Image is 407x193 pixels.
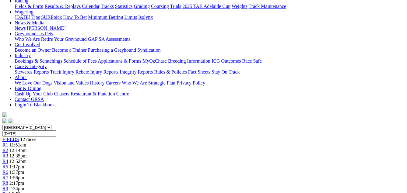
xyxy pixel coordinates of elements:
a: 2025 TAB Adelaide Cup [182,4,230,9]
a: Care & Integrity [15,64,47,69]
a: About [15,75,27,80]
a: Isolynx [138,15,153,20]
div: Bar & Dining [15,91,405,97]
a: Wagering [15,9,33,14]
span: 12:52pm [9,159,27,164]
a: News [15,26,26,31]
a: Stewards Reports [15,69,49,74]
a: Rules & Policies [154,69,187,74]
div: About [15,80,405,86]
a: R6 [2,170,8,175]
span: 2:17pm [9,181,24,186]
a: History [90,80,104,85]
a: Breeding Information [168,58,210,64]
a: We Love Our Dogs [15,80,52,85]
a: Syndication [137,47,160,53]
a: Track Injury Rebate [50,69,89,74]
a: News & Media [15,20,44,25]
a: Who We Are [15,36,40,42]
a: Grading [134,4,150,9]
a: Minimum Betting Limits [88,15,137,20]
a: How To Bet [63,15,87,20]
a: Cash Up Your Club [15,91,53,96]
a: R8 [2,181,8,186]
a: Fact Sheets [188,69,210,74]
a: Coursing [151,4,169,9]
span: 12 races [20,137,36,142]
a: Chasers Restaurant & Function Centre [54,91,129,96]
a: Who We Are [122,80,147,85]
span: 1:17pm [9,164,24,169]
a: Integrity Reports [120,69,153,74]
a: [PERSON_NAME] [27,26,65,31]
a: SUREpick [41,15,62,20]
a: Race Safe [242,58,261,64]
a: Track Maintenance [249,4,286,9]
a: Become an Owner [15,47,51,53]
a: FIELDS [2,137,19,142]
div: Care & Integrity [15,69,405,75]
a: Industry [15,53,31,58]
a: R5 [2,164,8,169]
a: R1 [2,142,8,147]
a: Login To Blackbook [15,102,55,107]
a: Privacy Policy [177,80,205,85]
a: Weights [232,4,247,9]
span: 1:37pm [9,170,24,175]
a: Injury Reports [90,69,118,74]
a: Strategic Plan [148,80,175,85]
a: Fields & Form [15,4,43,9]
a: Greyhounds as Pets [15,31,53,36]
span: 11:51am [9,142,26,147]
a: MyOzChase [142,58,167,64]
div: Get Involved [15,47,405,53]
span: 2:34pm [9,186,24,191]
a: Retire Your Greyhound [41,36,87,42]
a: Applications & Forms [98,58,141,64]
div: Greyhounds as Pets [15,36,405,42]
a: Vision and Values [54,80,89,85]
a: Stay On Track [212,69,240,74]
span: 12:35pm [9,153,27,158]
input: Select date [2,130,56,137]
a: R7 [2,175,8,180]
a: Results & Replays [44,4,81,9]
a: Bar & Dining [15,86,41,91]
img: logo-grsa-white.png [2,112,7,117]
a: GAP SA Assessments [88,36,131,42]
div: Industry [15,58,405,64]
a: Bookings & Scratchings [15,58,62,64]
a: Statistics [115,4,133,9]
span: 1:56pm [9,175,24,180]
a: Trials [170,4,181,9]
a: Purchasing a Greyhound [88,47,136,53]
a: Schedule of Fees [63,58,96,64]
a: R4 [2,159,8,164]
a: R2 [2,148,8,153]
a: Get Involved [15,42,40,47]
a: Calendar [82,4,100,9]
img: twitter.svg [9,119,13,123]
div: Wagering [15,15,405,20]
a: Careers [106,80,121,85]
span: 12:14pm [9,148,27,153]
a: ICG Outcomes [212,58,241,64]
a: Contact GRSA [15,97,44,102]
a: R9 [2,186,8,191]
a: [DATE] Tips [15,15,40,20]
a: Tracks [101,4,114,9]
a: Become a Trainer [52,47,87,53]
div: News & Media [15,26,405,31]
a: R3 [2,153,8,158]
img: facebook.svg [2,119,7,123]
